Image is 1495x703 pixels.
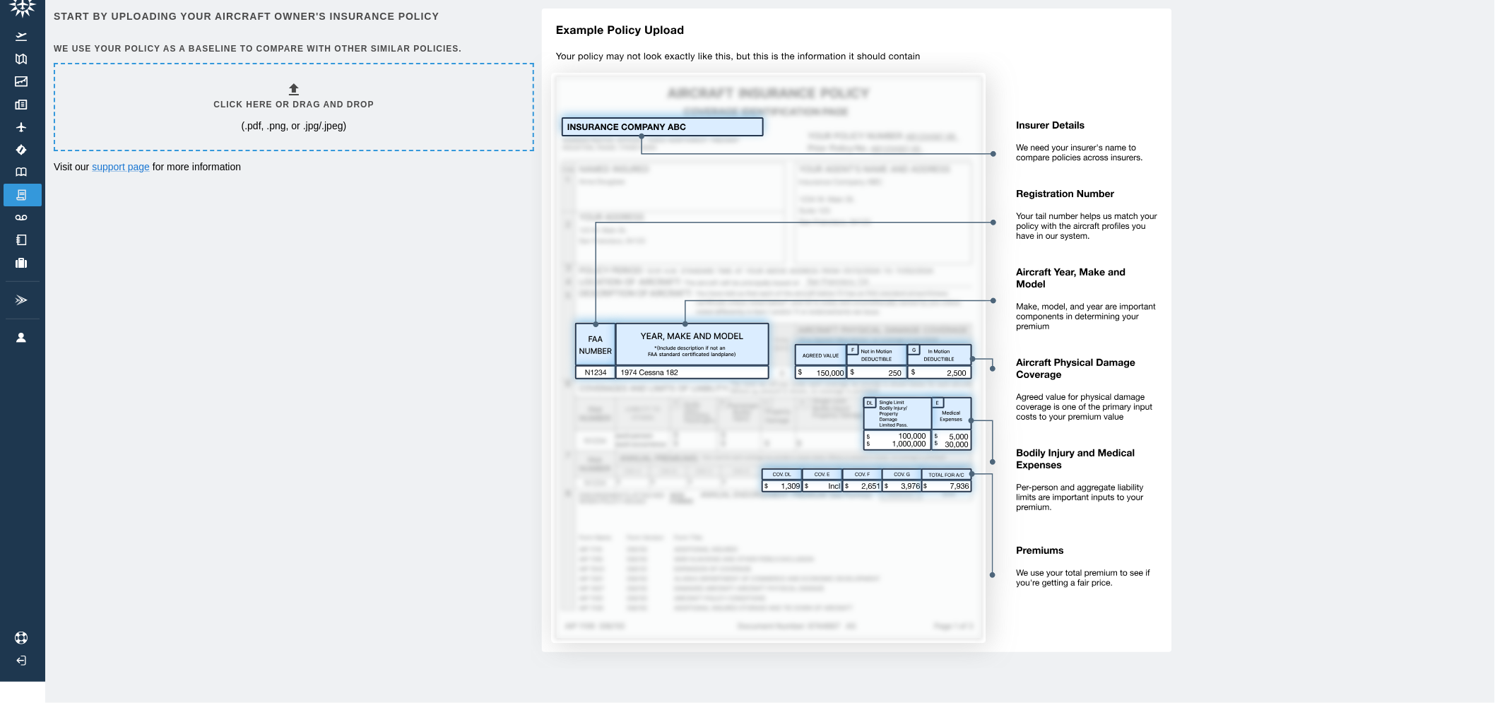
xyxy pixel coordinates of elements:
img: policy-upload-example-5e420760c1425035513a.svg [531,8,1172,669]
h6: We use your policy as a baseline to compare with other similar policies. [54,42,531,56]
p: (.pdf, .png, or .jpg/.jpeg) [242,119,347,133]
h6: Click here or drag and drop [213,98,374,112]
a: support page [92,161,150,172]
h6: Start by uploading your aircraft owner's insurance policy [54,8,531,24]
p: Visit our for more information [54,160,531,174]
